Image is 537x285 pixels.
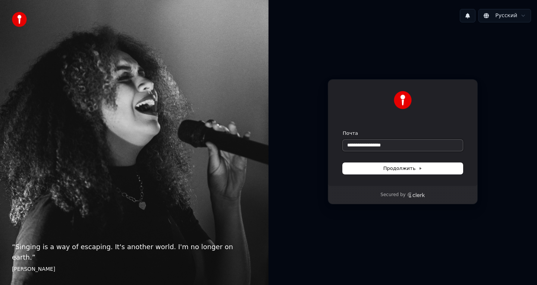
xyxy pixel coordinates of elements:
[394,91,412,109] img: Youka
[12,242,257,263] p: “ Singing is a way of escaping. It's another world. I'm no longer on earth. ”
[12,12,27,27] img: youka
[343,163,463,174] button: Продолжить
[380,192,405,198] p: Secured by
[383,165,423,172] span: Продолжить
[12,266,257,273] footer: [PERSON_NAME]
[343,130,358,137] label: Почта
[407,192,425,198] a: Clerk logo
